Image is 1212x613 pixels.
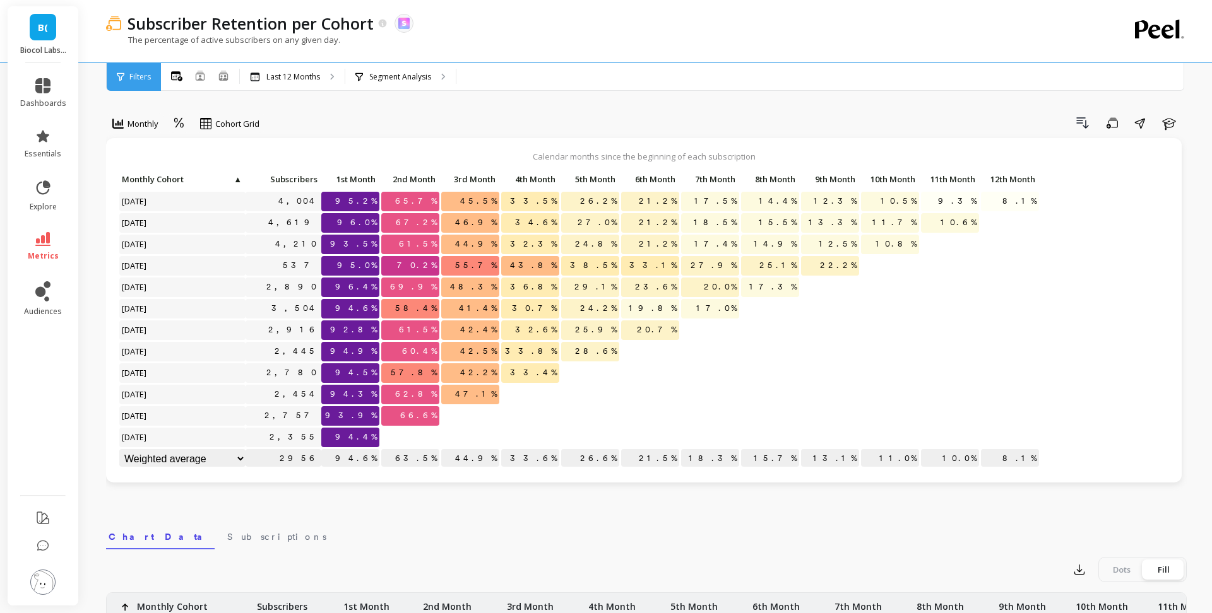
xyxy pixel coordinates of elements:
a: 4,619 [266,213,321,232]
span: 42.5% [458,342,499,361]
p: 5th Month [670,593,718,613]
span: 20.0% [701,277,739,296]
span: dashboards [20,98,66,108]
span: 30.7% [509,299,559,318]
span: Subscribers [248,174,318,184]
span: 24.2% [578,299,619,318]
div: Toggle SortBy [381,170,441,190]
a: 3,504 [269,299,321,318]
span: 14.4% [756,192,799,211]
span: audiences [24,306,62,317]
p: 1st Month [321,170,379,188]
span: [DATE] [119,192,150,211]
nav: Tabs [106,520,1187,549]
span: 92.8% [328,320,379,339]
div: Toggle SortBy [441,170,501,190]
span: 55.7% [453,256,499,275]
span: 21.2% [636,235,679,254]
span: 29.1% [572,277,619,296]
div: Toggle SortBy [980,170,1040,190]
span: 42.2% [458,363,499,382]
span: 57.8% [388,363,439,382]
p: 11th Month [1158,593,1210,613]
span: 36.8% [508,277,559,296]
span: 4th Month [504,174,555,184]
img: header icon [106,16,121,31]
span: 17.3% [747,277,799,296]
a: 2,445 [272,342,321,361]
span: 65.7% [393,192,439,211]
span: metrics [28,251,59,261]
span: Filters [129,72,151,82]
span: 44.9% [453,235,499,254]
div: Dots [1101,559,1143,580]
span: 43.8% [508,256,559,275]
p: Biocol Labs (US) [20,45,66,55]
span: 94.9% [328,342,379,361]
span: 14.9% [751,235,799,254]
span: 12.3% [811,192,859,211]
span: 94.6% [333,299,379,318]
span: 93.9% [323,406,379,425]
span: 25.9% [573,320,619,339]
p: 11th Month [921,170,979,188]
p: 13.1% [801,449,859,468]
span: 12th Month [983,174,1035,184]
p: Subscriber Retention per Cohort [128,13,374,34]
span: 22.2% [817,256,859,275]
a: 2,454 [272,385,321,404]
span: Monthly Cohort [122,174,232,184]
div: Toggle SortBy [561,170,621,190]
p: 7th Month [835,593,882,613]
span: [DATE] [119,363,150,382]
div: Fill [1143,559,1184,580]
span: 26.2% [578,192,619,211]
span: [DATE] [119,213,150,232]
span: [DATE] [119,428,150,447]
span: 17.5% [692,192,739,211]
span: 10.8% [873,235,919,254]
span: [DATE] [119,320,150,339]
span: 67.2% [393,213,439,232]
span: 42.4% [458,320,499,339]
p: 15.7% [741,449,799,468]
p: 33.6% [501,449,559,468]
span: 27.0% [575,213,619,232]
span: 69.9% [388,277,439,296]
p: 18.3% [681,449,739,468]
p: 3rd Month [441,170,499,188]
span: 94.3% [328,385,379,404]
span: 33.1% [627,256,679,275]
span: 17.0% [694,299,739,318]
span: 41.4% [456,299,499,318]
a: 2,916 [266,320,321,339]
span: Chart Data [109,530,212,543]
span: 48.3% [448,277,499,296]
span: 32.3% [508,235,559,254]
span: 33.4% [508,363,559,382]
p: 63.5% [381,449,439,468]
span: 96.0% [335,213,379,232]
span: 18.5% [691,213,739,232]
span: 45.5% [458,192,499,211]
span: 17.4% [692,235,739,254]
p: The percentage of active subscribers on any given day. [106,34,340,45]
span: ▲ [232,174,242,184]
p: 5th Month [561,170,619,188]
span: 7th Month [684,174,735,184]
span: 19.8% [626,299,679,318]
a: 2,890 [264,277,321,296]
span: 58.4% [393,299,439,318]
div: Toggle SortBy [740,170,800,190]
p: 2nd Month [381,170,439,188]
p: Subscribers [257,593,307,613]
p: 6th Month [621,170,679,188]
span: 70.2% [395,256,439,275]
p: 44.9% [441,449,499,468]
span: 34.6% [513,213,559,232]
span: 3rd Month [444,174,496,184]
p: 8th Month [741,170,799,188]
p: 10.0% [921,449,979,468]
span: 10.6% [938,213,979,232]
span: 6th Month [624,174,675,184]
